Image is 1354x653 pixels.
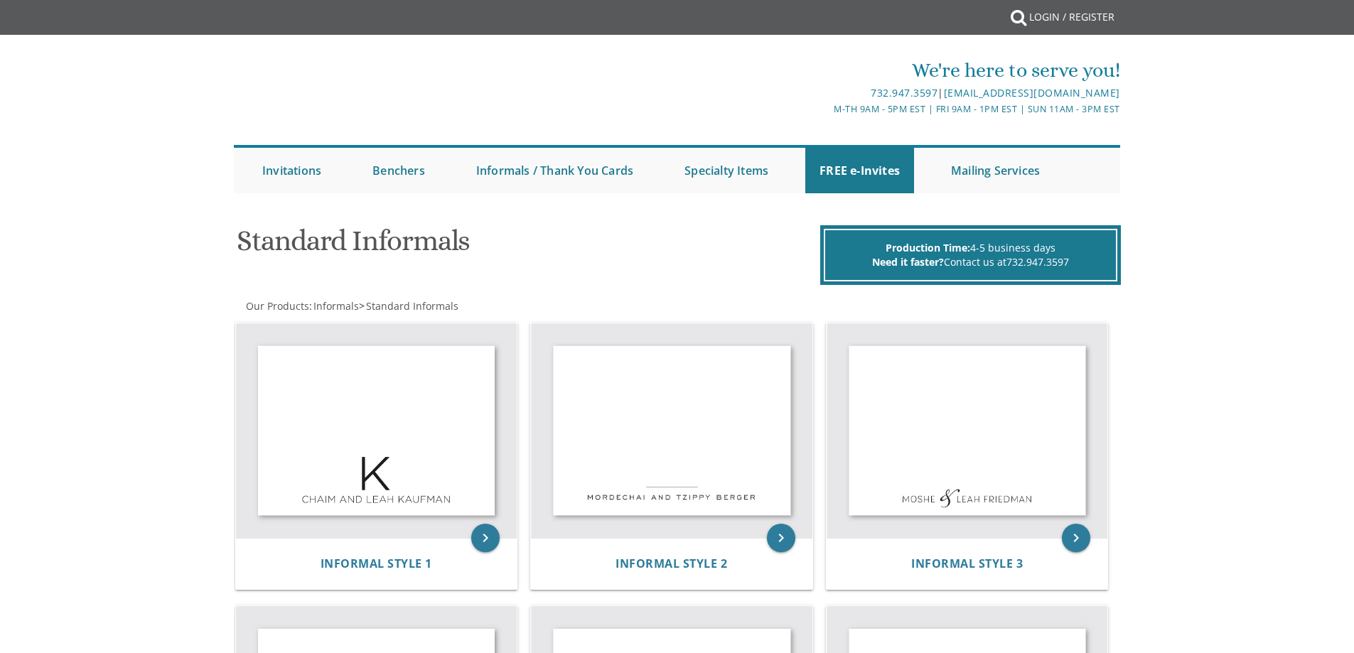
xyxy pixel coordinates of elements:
img: Informal Style 1 [236,323,517,539]
div: | [530,85,1120,102]
div: We're here to serve you! [530,56,1120,85]
a: Mailing Services [937,148,1054,193]
a: Informal Style 1 [321,557,432,571]
a: Informals [312,299,359,313]
span: Informal Style 3 [911,556,1023,571]
span: Production Time: [886,241,970,254]
span: Informal Style 1 [321,556,432,571]
img: Informal Style 3 [827,323,1108,539]
a: Standard Informals [365,299,458,313]
span: Informal Style 2 [616,556,727,571]
a: Invitations [248,148,335,193]
span: Standard Informals [366,299,458,313]
div: : [234,299,677,313]
a: keyboard_arrow_right [471,524,500,552]
a: Our Products [245,299,309,313]
a: Informal Style 3 [911,557,1023,571]
a: Informals / Thank You Cards [462,148,648,193]
span: Informals [313,299,359,313]
span: Need it faster? [872,255,944,269]
a: keyboard_arrow_right [767,524,795,552]
span: > [359,299,458,313]
a: FREE e-Invites [805,148,914,193]
a: [EMAIL_ADDRESS][DOMAIN_NAME] [944,86,1120,99]
h1: Standard Informals [237,225,817,267]
a: Benchers [358,148,439,193]
a: keyboard_arrow_right [1062,524,1090,552]
a: 732.947.3597 [1006,255,1069,269]
div: 4-5 business days Contact us at [824,229,1117,281]
img: Informal Style 2 [531,323,812,539]
a: Informal Style 2 [616,557,727,571]
a: Specialty Items [670,148,783,193]
div: M-Th 9am - 5pm EST | Fri 9am - 1pm EST | Sun 11am - 3pm EST [530,102,1120,117]
a: 732.947.3597 [871,86,937,99]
